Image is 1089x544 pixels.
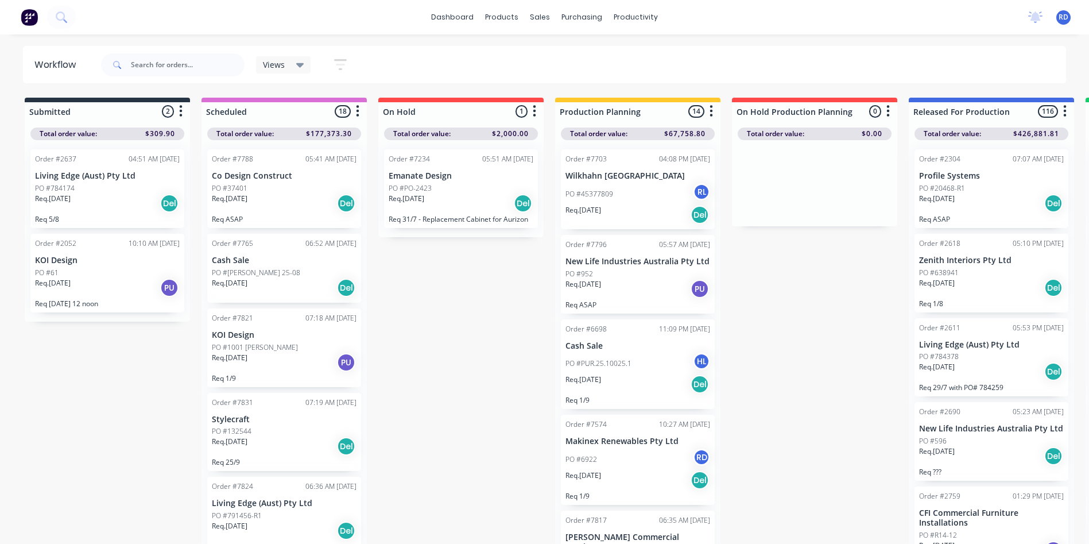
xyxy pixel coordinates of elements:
[693,353,710,370] div: HL
[389,154,430,164] div: Order #7234
[919,323,960,333] div: Order #2611
[35,256,180,265] p: KOI Design
[862,129,882,139] span: $0.00
[1044,362,1063,381] div: Del
[35,194,71,204] p: Req. [DATE]
[919,340,1064,350] p: Living Edge (Aust) Pty Ltd
[924,129,981,139] span: Total order value:
[565,515,607,526] div: Order #7817
[919,194,955,204] p: Req. [DATE]
[212,426,251,437] p: PO #132544
[693,183,710,200] div: RL
[212,481,253,492] div: Order #7824
[212,215,356,223] p: Req ASAP
[919,424,1064,434] p: New Life Industries Australia Pty Ltd
[35,299,180,308] p: Req [DATE] 12 noon
[659,240,710,250] div: 05:57 AM [DATE]
[565,375,601,385] p: Req. [DATE]
[1044,194,1063,213] div: Del
[337,522,355,540] div: Del
[337,353,355,372] div: PU
[1013,323,1064,333] div: 05:53 PM [DATE]
[565,269,593,279] p: PO #952
[565,324,607,334] div: Order #6698
[919,299,1064,308] p: Req 1/8
[305,154,356,164] div: 05:41 AM [DATE]
[384,149,538,228] div: Order #723405:51 AM [DATE]Emanate DesignPO #PO-2423Req.[DATE]DelReq 31/7 - Replacement Cabinet fo...
[21,9,38,26] img: Factory
[561,319,715,410] div: Order #669811:09 PM [DATE]Cash SalePO #PUR.25.10025.1HLReq.[DATE]DelReq 1/9
[691,471,709,489] div: Del
[212,238,253,249] div: Order #7765
[565,341,710,351] p: Cash Sale
[919,238,960,249] div: Order #2618
[425,9,479,26] a: dashboard
[263,59,285,71] span: Views
[914,234,1068,312] div: Order #261805:10 PM [DATE]Zenith Interiors Pty LtdPO #638941Req.[DATE]DelReq 1/8
[212,398,253,408] div: Order #7831
[212,437,247,447] p: Req. [DATE]
[524,9,556,26] div: sales
[565,470,601,481] p: Req. [DATE]
[212,278,247,288] p: Req. [DATE]
[35,183,75,194] p: PO #784174
[919,362,955,372] p: Req. [DATE]
[919,268,959,278] p: PO #638941
[131,53,245,76] input: Search for orders...
[565,396,710,404] p: Req 1/9
[659,419,710,430] div: 10:27 AM [DATE]
[691,375,709,393] div: Del
[306,129,352,139] span: $177,373.30
[492,129,529,139] span: $2,000.00
[691,206,709,224] div: Del
[565,205,601,215] p: Req. [DATE]
[914,318,1068,397] div: Order #261105:53 PM [DATE]Living Edge (Aust) Pty LtdPO #784378Req.[DATE]DelReq 29/7 with PO# 784259
[305,481,356,492] div: 06:36 AM [DATE]
[1013,407,1064,417] div: 05:23 AM [DATE]
[389,215,533,223] p: Req 31/7 - Replacement Cabinet for Aurizon
[212,415,356,425] p: Stylecraft
[212,511,262,521] p: PO #791456-R1
[565,189,613,199] p: PO #45377809
[608,9,664,26] div: productivity
[919,256,1064,265] p: Zenith Interiors Pty Ltd
[212,330,356,340] p: KOI Design
[919,215,1064,223] p: Req ASAP
[919,183,965,194] p: PO #20468-R1
[337,279,355,297] div: Del
[919,446,955,457] p: Req. [DATE]
[919,278,955,288] p: Req. [DATE]
[565,454,597,465] p: PO #6922
[305,398,356,408] div: 07:19 AM [DATE]
[1059,12,1068,22] span: RD
[145,129,175,139] span: $309.90
[212,458,356,466] p: Req 25/9
[35,154,76,164] div: Order #2637
[914,149,1068,228] div: Order #230407:07 AM [DATE]Profile SystemsPO #20468-R1Req.[DATE]DelReq ASAP
[565,279,601,290] p: Req. [DATE]
[664,129,706,139] span: $67,758.80
[35,278,71,288] p: Req. [DATE]
[565,300,710,309] p: Req ASAP
[212,313,253,323] div: Order #7821
[691,280,709,298] div: PU
[337,194,355,213] div: Del
[207,308,361,387] div: Order #782107:18 AM [DATE]KOI DesignPO #1001 [PERSON_NAME]Req.[DATE]PUReq 1/9
[207,149,361,228] div: Order #778805:41 AM [DATE]Co Design ConstructPO #37401Req.[DATE]DelReq ASAP
[212,374,356,383] p: Req 1/9
[565,437,710,446] p: Makinex Renewables Pty Ltd
[659,515,710,526] div: 06:35 AM [DATE]
[212,342,298,353] p: PO #1001 [PERSON_NAME]
[305,313,356,323] div: 07:18 AM [DATE]
[35,238,76,249] div: Order #2052
[919,468,1064,476] p: Req ???
[561,149,715,229] div: Order #770304:08 PM [DATE]Wilkhahn [GEOGRAPHIC_DATA]PO #45377809RLReq.[DATE]Del
[212,194,247,204] p: Req. [DATE]
[212,154,253,164] div: Order #7788
[919,436,947,446] p: PO #596
[1013,154,1064,164] div: 07:07 AM [DATE]
[212,256,356,265] p: Cash Sale
[919,530,957,541] p: PO #R14-12
[389,194,424,204] p: Req. [DATE]
[216,129,274,139] span: Total order value:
